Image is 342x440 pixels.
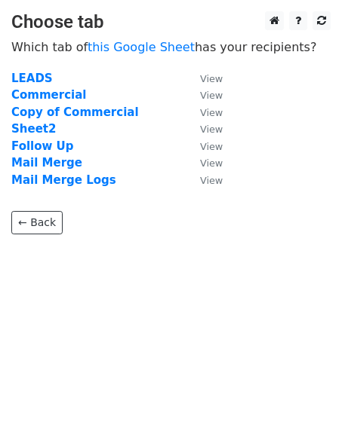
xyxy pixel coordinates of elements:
[185,88,223,102] a: View
[185,173,223,187] a: View
[185,72,223,85] a: View
[185,156,223,170] a: View
[185,122,223,136] a: View
[200,175,223,186] small: View
[11,211,63,234] a: ← Back
[200,73,223,84] small: View
[200,107,223,118] small: View
[185,105,223,119] a: View
[11,72,53,85] a: LEADS
[11,122,56,136] a: Sheet2
[200,141,223,152] small: View
[200,124,223,135] small: View
[11,173,116,187] a: Mail Merge Logs
[11,156,82,170] a: Mail Merge
[11,139,74,153] a: Follow Up
[11,39,331,55] p: Which tab of has your recipients?
[11,105,139,119] a: Copy of Commercial
[200,157,223,169] small: View
[185,139,223,153] a: View
[11,11,331,33] h3: Choose tab
[88,40,195,54] a: this Google Sheet
[11,88,86,102] a: Commercial
[200,90,223,101] small: View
